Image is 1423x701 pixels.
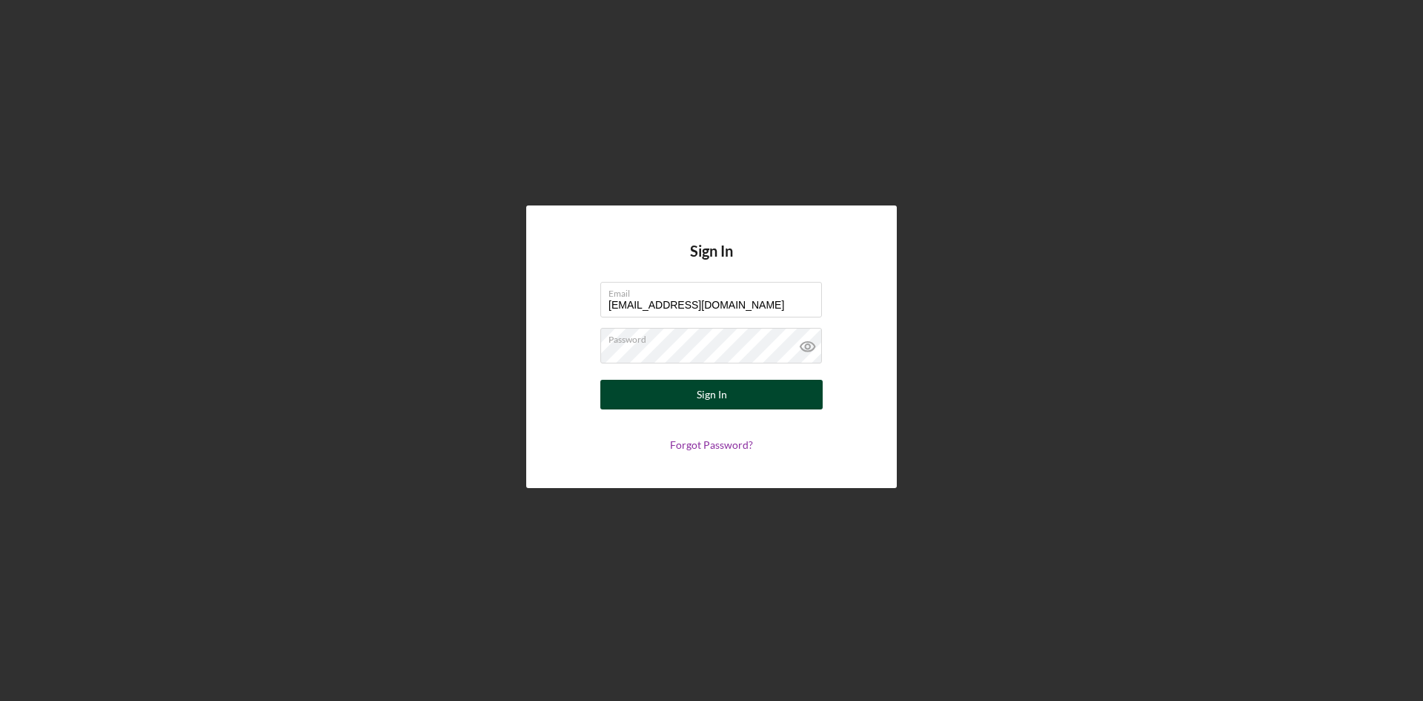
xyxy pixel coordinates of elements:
[608,283,822,299] label: Email
[690,243,733,282] h4: Sign In
[608,329,822,345] label: Password
[670,438,753,451] a: Forgot Password?
[600,380,823,409] button: Sign In
[697,380,727,409] div: Sign In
